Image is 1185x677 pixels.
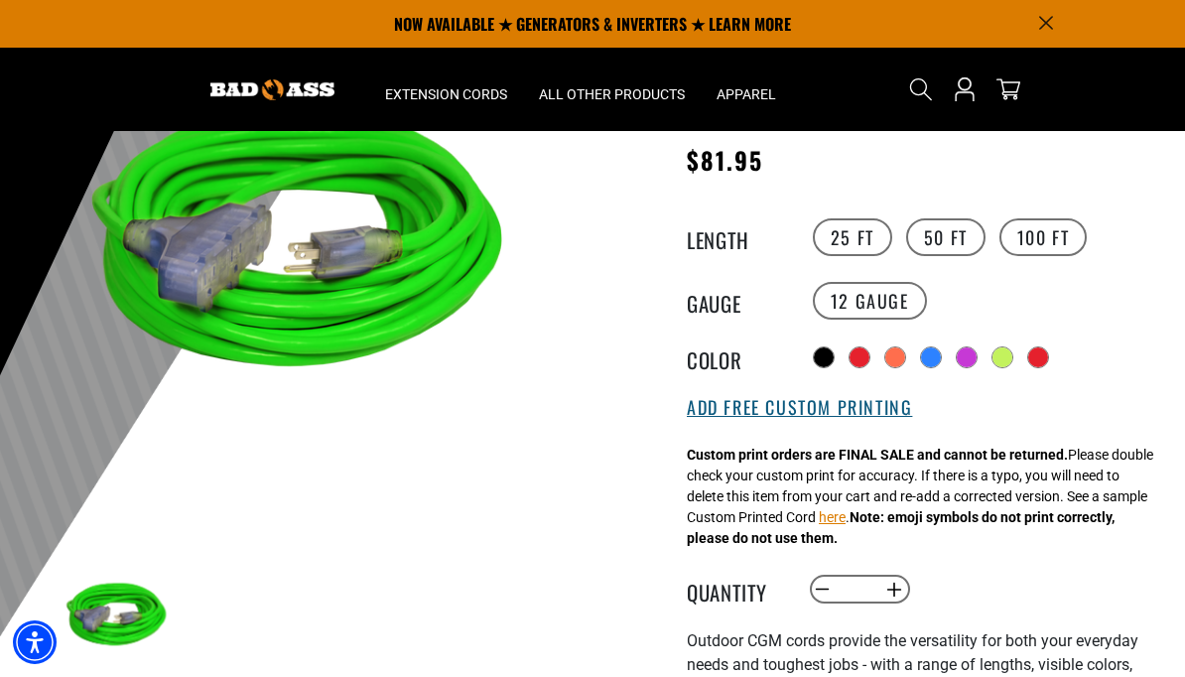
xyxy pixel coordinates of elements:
[819,507,846,528] button: here
[905,73,937,105] summary: Search
[687,447,1068,463] strong: Custom print orders are FINAL SALE and cannot be returned.
[385,85,507,103] span: Extension Cords
[13,620,57,664] div: Accessibility Menu
[539,85,685,103] span: All Other Products
[687,344,786,370] legend: Color
[687,224,786,250] legend: Length
[813,218,892,256] label: 25 FT
[687,142,763,178] span: $81.95
[992,77,1024,101] a: cart
[687,397,912,419] button: Add Free Custom Printing
[687,509,1115,546] strong: Note: emoji symbols do not print correctly, please do not use them.
[369,48,523,131] summary: Extension Cords
[59,561,174,676] img: neon green
[999,218,1088,256] label: 100 FT
[813,282,927,320] label: 12 Gauge
[59,18,534,493] img: neon green
[701,48,792,131] summary: Apparel
[210,79,334,100] img: Bad Ass Extension Cords
[687,577,786,603] label: Quantity
[906,218,986,256] label: 50 FT
[687,445,1153,549] div: Please double check your custom print for accuracy. If there is a typo, you will need to delete t...
[949,48,981,131] a: Open this option
[523,48,701,131] summary: All Other Products
[717,85,776,103] span: Apparel
[687,288,786,314] legend: Gauge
